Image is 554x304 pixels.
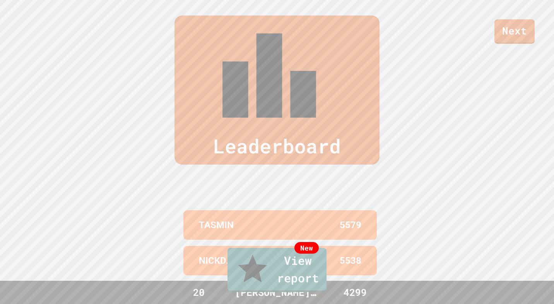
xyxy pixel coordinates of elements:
[294,242,319,254] div: New
[340,218,361,232] p: 5579
[174,15,380,165] div: Leaderboard
[494,19,535,44] a: Next
[199,218,234,232] p: TASMIN
[227,248,327,292] a: View report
